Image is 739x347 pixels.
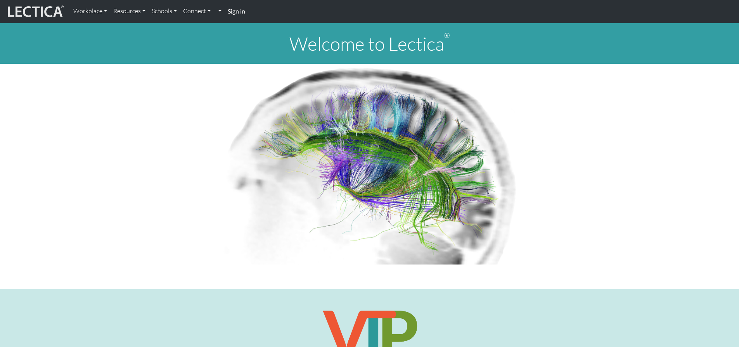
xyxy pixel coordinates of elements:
a: Sign in [225,3,248,20]
a: Connect [180,3,214,19]
strong: Sign in [228,7,245,15]
img: lecticalive [6,4,64,19]
img: Human Connectome Project Image [219,64,521,265]
a: Workplace [70,3,110,19]
sup: ® [444,31,450,40]
a: Resources [110,3,149,19]
a: Schools [149,3,180,19]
